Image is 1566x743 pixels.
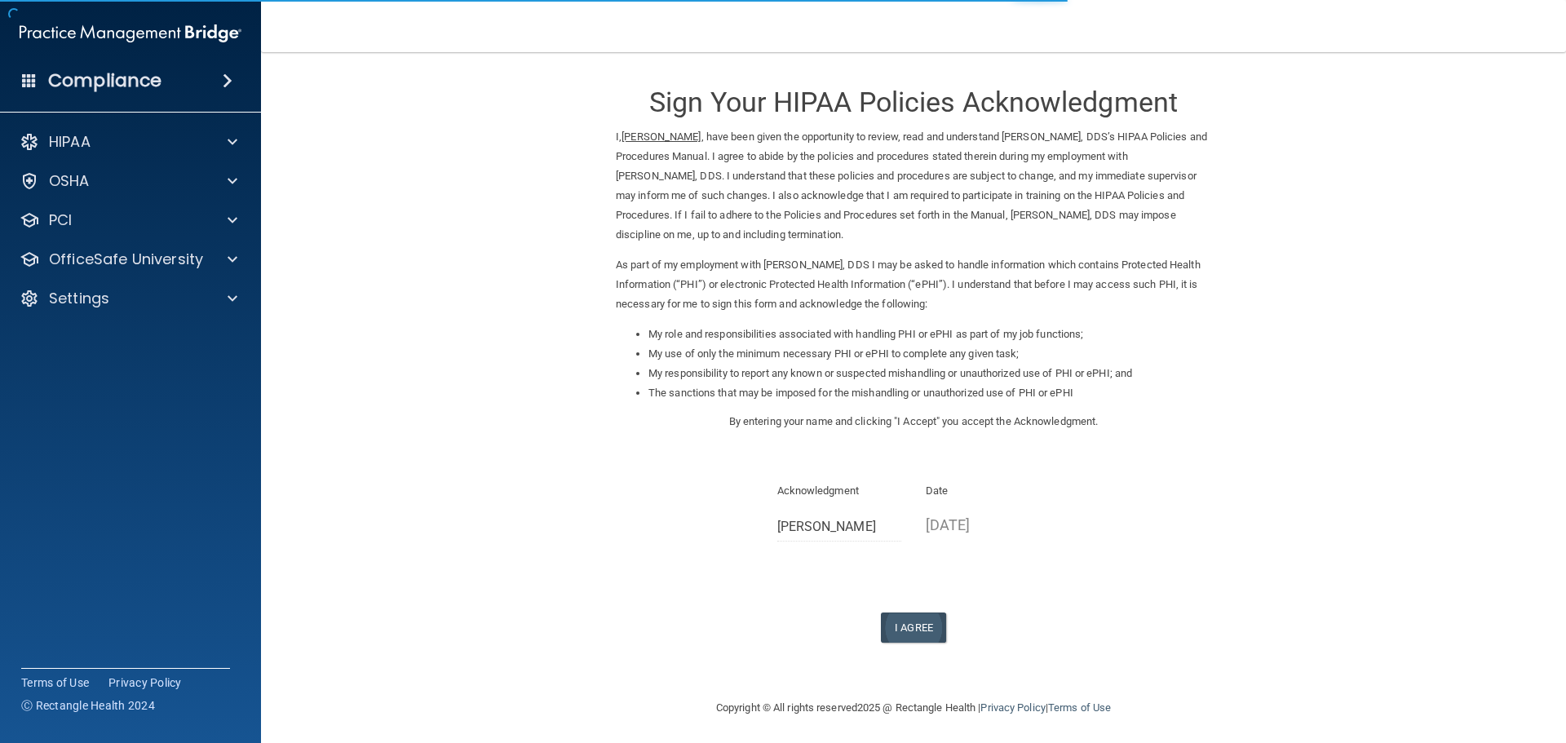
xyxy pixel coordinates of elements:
p: [DATE] [926,511,1051,538]
ins: [PERSON_NAME] [622,130,701,143]
p: Date [926,481,1051,501]
a: OSHA [20,171,237,191]
a: OfficeSafe University [20,250,237,269]
a: Settings [20,289,237,308]
a: Terms of Use [1048,701,1111,714]
li: The sanctions that may be imposed for the mishandling or unauthorized use of PHI or ePHI [648,383,1211,403]
a: Privacy Policy [980,701,1045,714]
li: My role and responsibilities associated with handling PHI or ePHI as part of my job functions; [648,325,1211,344]
div: Copyright © All rights reserved 2025 @ Rectangle Health | | [616,682,1211,734]
a: HIPAA [20,132,237,152]
p: HIPAA [49,132,91,152]
h4: Compliance [48,69,161,92]
p: Acknowledgment [777,481,902,501]
li: My use of only the minimum necessary PHI or ePHI to complete any given task; [648,344,1211,364]
p: OfficeSafe University [49,250,203,269]
a: Terms of Use [21,674,89,691]
p: Settings [49,289,109,308]
img: PMB logo [20,17,241,50]
p: I, , have been given the opportunity to review, read and understand [PERSON_NAME], DDS’s HIPAA Po... [616,127,1211,245]
h3: Sign Your HIPAA Policies Acknowledgment [616,87,1211,117]
span: Ⓒ Rectangle Health 2024 [21,697,155,714]
input: Full Name [777,511,902,542]
p: By entering your name and clicking "I Accept" you accept the Acknowledgment. [616,412,1211,431]
button: I Agree [881,613,946,643]
a: PCI [20,210,237,230]
li: My responsibility to report any known or suspected mishandling or unauthorized use of PHI or ePHI... [648,364,1211,383]
p: PCI [49,210,72,230]
p: As part of my employment with [PERSON_NAME], DDS I may be asked to handle information which conta... [616,255,1211,314]
a: Privacy Policy [108,674,182,691]
p: OSHA [49,171,90,191]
